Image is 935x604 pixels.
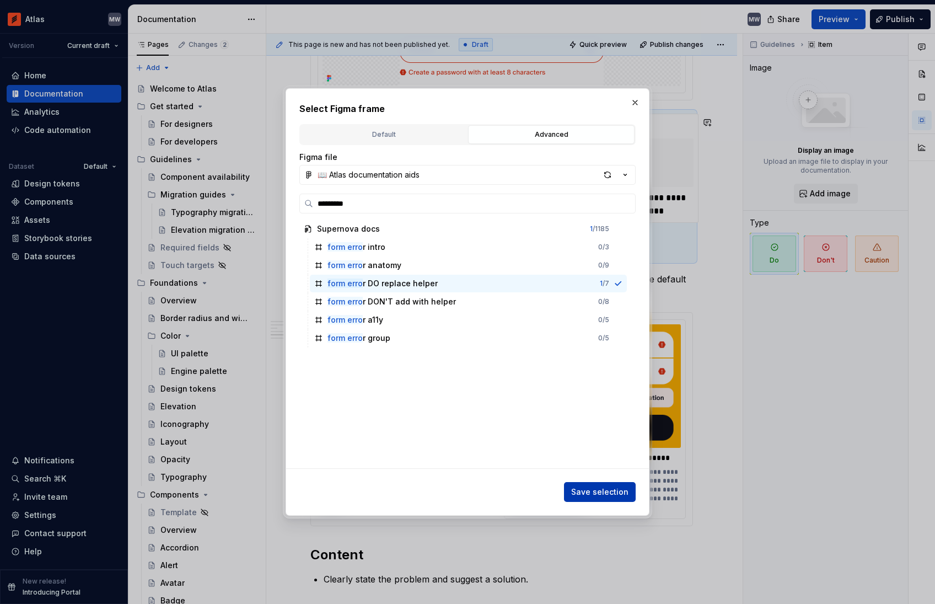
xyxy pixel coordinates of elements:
[472,129,631,140] div: Advanced
[590,225,593,233] span: 1
[327,260,401,271] div: r anatomy
[598,243,609,252] div: 0 / 3
[327,333,363,343] mark: form erro
[600,279,609,288] div: / 7
[327,242,385,253] div: r intro
[600,279,603,287] span: 1
[318,169,420,180] div: 📖 Atlas documentation aids
[327,296,456,307] div: r DON'T add with helper
[299,152,337,163] label: Figma file
[327,314,383,325] div: r a11y
[571,487,628,498] span: Save selection
[304,129,463,140] div: Default
[327,297,363,306] mark: form erro
[299,165,636,185] button: 📖 Atlas documentation aids
[598,334,609,343] div: 0 / 5
[327,260,363,270] mark: form erro
[327,278,438,289] div: r DO replace helper
[598,316,609,324] div: 0 / 5
[327,333,390,344] div: r group
[327,242,363,252] mark: form erro
[590,225,609,233] div: / 1185
[564,482,636,502] button: Save selection
[327,279,363,288] mark: form erro
[598,261,609,270] div: 0 / 9
[327,315,363,324] mark: form erro
[299,102,636,115] h2: Select Figma frame
[598,297,609,306] div: 0 / 8
[317,223,380,234] div: Supernova docs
